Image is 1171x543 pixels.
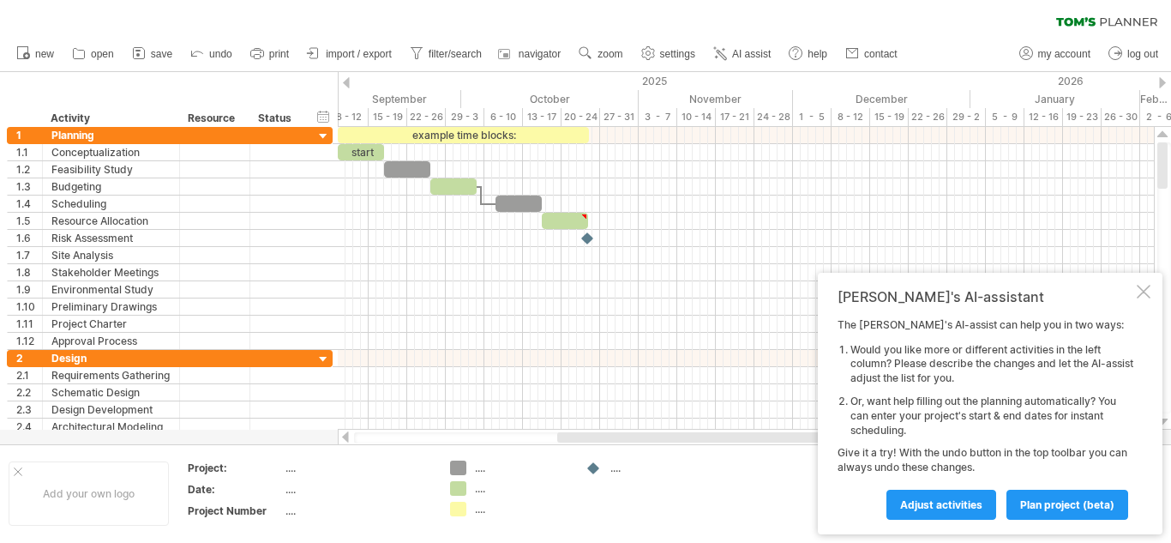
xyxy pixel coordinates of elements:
[51,213,171,229] div: Resource Allocation
[709,43,776,65] a: AI assist
[519,48,561,60] span: navigator
[429,48,482,60] span: filter/search
[677,108,716,126] div: 10 - 14
[51,264,171,281] div: Stakeholder Meetings
[610,461,704,475] div: ....
[51,299,171,315] div: Preliminary Drawings
[16,367,42,383] div: 2.1
[51,281,171,298] div: Environmental Study
[600,108,639,126] div: 27 - 31
[16,401,42,418] div: 2.3
[637,43,700,65] a: settings
[258,110,296,127] div: Status
[16,144,42,160] div: 1.1
[35,48,54,60] span: new
[870,108,909,126] div: 15 - 19
[16,316,42,332] div: 1.11
[461,90,639,108] div: October 2025
[16,230,42,246] div: 1.6
[900,498,982,511] span: Adjust activities
[12,43,59,65] a: new
[407,108,446,126] div: 22 - 26
[523,108,561,126] div: 13 - 17
[68,43,119,65] a: open
[51,350,171,366] div: Design
[51,230,171,246] div: Risk Assessment
[639,108,677,126] div: 3 - 7
[1102,108,1140,126] div: 26 - 30
[51,127,171,143] div: Planning
[754,108,793,126] div: 24 - 28
[51,178,171,195] div: Budgeting
[16,178,42,195] div: 1.3
[495,43,566,65] a: navigator
[850,343,1133,386] li: Would you like more or different activities in the left column? Please describe the changes and l...
[1063,108,1102,126] div: 19 - 23
[598,48,622,60] span: zoom
[1127,48,1158,60] span: log out
[51,196,171,212] div: Scheduling
[369,108,407,126] div: 15 - 19
[986,108,1024,126] div: 5 - 9
[188,504,282,518] div: Project Number
[326,48,392,60] span: import / export
[188,482,282,497] div: Date:
[475,502,568,516] div: ....
[1038,48,1090,60] span: my account
[51,161,171,178] div: Feasibility Study
[188,110,240,127] div: Resource
[1015,43,1096,65] a: my account
[338,127,589,143] div: example time blocks:
[285,461,429,475] div: ....
[886,490,996,520] a: Adjust activities
[338,144,384,160] div: start
[970,90,1140,108] div: January 2026
[188,461,282,475] div: Project:
[1104,43,1163,65] a: log out
[484,108,523,126] div: 6 - 10
[16,419,42,435] div: 2.4
[16,247,42,263] div: 1.7
[285,504,429,518] div: ....
[51,110,170,127] div: Activity
[285,482,429,497] div: ....
[793,90,970,108] div: December 2025
[1020,498,1114,511] span: plan project (beta)
[841,43,903,65] a: contact
[832,108,870,126] div: 8 - 12
[793,108,832,126] div: 1 - 5
[850,395,1133,437] li: Or, want help filling out the planning automatically? You can enter your project's start & end da...
[574,43,628,65] a: zoom
[128,43,177,65] a: save
[475,481,568,496] div: ....
[732,48,771,60] span: AI assist
[51,333,171,349] div: Approval Process
[16,384,42,401] div: 2.2
[51,367,171,383] div: Requirements Gathering
[303,43,397,65] a: import / export
[561,108,600,126] div: 20 - 24
[51,316,171,332] div: Project Charter
[1024,108,1063,126] div: 12 - 16
[151,48,172,60] span: save
[16,350,42,366] div: 2
[91,48,114,60] span: open
[51,401,171,418] div: Design Development
[16,127,42,143] div: 1
[909,108,947,126] div: 22 - 26
[16,213,42,229] div: 1.5
[209,48,232,60] span: undo
[838,318,1133,519] div: The [PERSON_NAME]'s AI-assist can help you in two ways: Give it a try! With the undo button in th...
[51,247,171,263] div: Site Analysis
[405,43,487,65] a: filter/search
[475,461,568,475] div: ....
[639,90,793,108] div: November 2025
[16,281,42,298] div: 1.9
[291,90,461,108] div: September 2025
[947,108,986,126] div: 29 - 2
[784,43,832,65] a: help
[716,108,754,126] div: 17 - 21
[446,108,484,126] div: 29 - 3
[16,161,42,178] div: 1.2
[660,48,695,60] span: settings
